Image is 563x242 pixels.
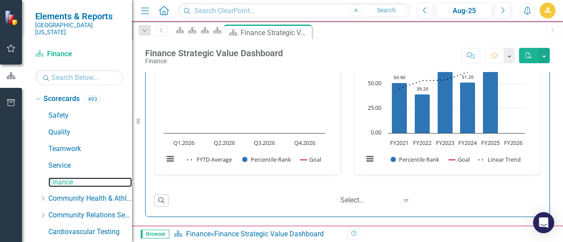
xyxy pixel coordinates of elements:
[392,34,514,134] g: Percentile Rank, series 1 of 3. Bar series with 6 bars.
[436,3,492,18] button: Aug-25
[391,155,440,163] button: Show Percentile Rank
[48,177,132,188] a: Finance
[35,70,123,85] input: Search Below...
[462,74,474,80] text: 51.20
[533,212,554,233] div: Open Intercom Messenger
[48,144,132,154] a: Teamwork
[187,155,233,163] button: Show FYTD Average
[48,194,132,204] a: Community Health & Athletic Training
[48,127,132,137] a: Quality
[540,3,556,18] button: JL
[504,139,523,147] text: FY2026
[359,30,529,173] svg: Interactive chart
[214,230,324,238] div: Finance Strategic Value Dashboard
[483,57,498,134] path: FY2025, 77.7. Percentile Rank.
[460,83,475,134] path: FY2024, 51.2. Percentile Rank.
[4,9,20,26] img: ClearPoint Strategy
[173,139,194,147] text: Q1.2026
[479,155,521,163] button: Show Linear Trend
[394,74,406,80] text: 50.90
[35,22,123,36] small: [GEOGRAPHIC_DATA][US_STATE]
[241,27,310,38] div: Finance Strategic Value Dashboard
[141,230,169,238] span: Browser
[364,4,408,17] button: Search
[294,139,315,147] text: Q4.2026
[174,229,341,239] div: »
[35,11,123,22] span: Elements & Reports
[48,227,132,237] a: Cardiovascular Testing
[364,153,376,165] button: View chart menu, Chart
[438,70,453,134] path: FY2023, 64.2. Percentile Rank.
[254,139,275,147] text: Q3.2026
[368,79,381,87] text: 50.00
[359,30,536,173] div: Chart. Highcharts interactive chart.
[159,30,336,173] div: Chart. Highcharts interactive chart.
[371,128,381,136] text: 0.00
[178,3,410,18] input: Search ClearPoint...
[417,86,428,92] text: 39.20
[300,155,321,163] button: Show Goal
[242,155,292,163] button: Show Percentile Rank
[48,210,132,220] a: Community Relations Services
[415,94,430,134] path: FY2022, 39.2. Percentile Rank.
[186,230,211,238] a: Finance
[439,6,489,16] div: Aug-25
[458,139,477,147] text: FY2024
[413,139,431,147] text: FY2022
[392,83,407,134] path: FY2021, 50.9. Percentile Rank.
[84,95,101,103] div: 493
[159,30,329,173] svg: Interactive chart
[35,49,123,59] a: Finance
[48,111,132,121] a: Safety
[377,7,396,14] span: Search
[368,104,381,112] text: 25.00
[48,161,132,171] a: Service
[44,94,80,104] a: Scorecards
[390,139,409,147] text: FY2021
[214,139,235,147] text: Q2.2026
[449,155,470,163] button: Show Goal
[145,48,283,58] div: Finance Strategic Value Dashboard
[164,153,176,165] button: View chart menu, Chart
[145,58,283,65] div: Finance
[481,139,500,147] text: FY2025
[436,139,454,147] text: FY2023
